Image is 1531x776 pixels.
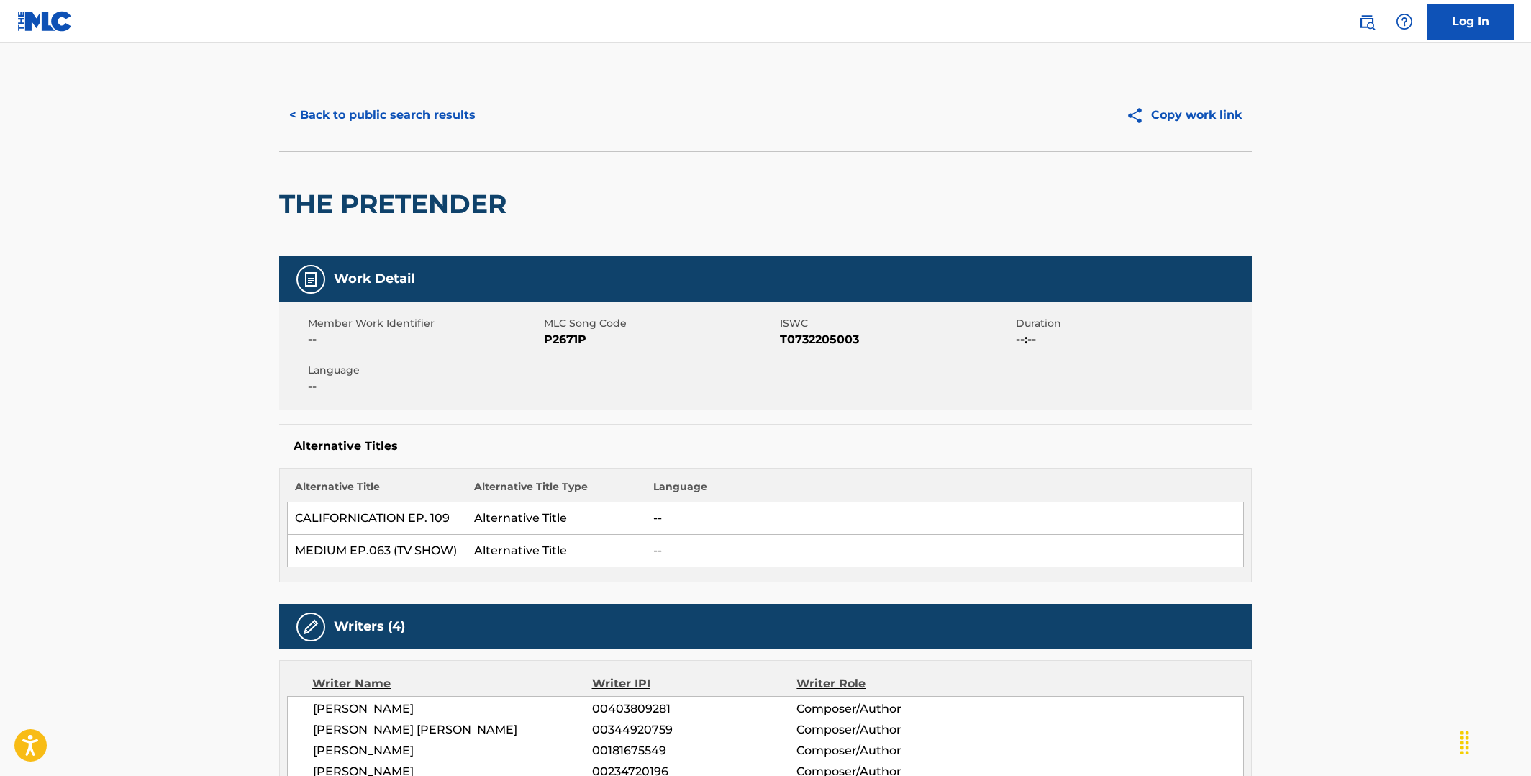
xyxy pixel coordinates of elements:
span: [PERSON_NAME] [PERSON_NAME] [313,721,592,739]
span: -- [308,378,540,395]
button: < Back to public search results [279,97,486,133]
h2: THE PRETENDER [279,188,514,220]
img: Copy work link [1126,107,1151,125]
span: [PERSON_NAME] [313,742,592,759]
span: Composer/Author [796,721,983,739]
img: help [1396,13,1413,30]
span: MLC Song Code [544,316,776,331]
div: Drag [1453,721,1476,764]
td: -- [646,535,1244,567]
div: Writer Name [312,675,592,692]
span: Duration [1016,316,1248,331]
div: Writer Role [796,675,983,692]
td: Alternative Title [467,535,646,567]
img: Work Detail [302,271,319,288]
span: 00403809281 [592,700,796,718]
th: Alternative Title Type [467,479,646,502]
span: Language [308,363,540,378]
a: Log In [1427,4,1514,40]
td: MEDIUM EP.063 (TV SHOW) [288,535,467,567]
div: Help [1390,7,1419,36]
td: -- [646,502,1244,535]
img: search [1358,13,1376,30]
span: ISWC [780,316,1012,331]
span: --:-- [1016,331,1248,348]
th: Alternative Title [288,479,467,502]
img: MLC Logo [17,11,73,32]
span: Member Work Identifier [308,316,540,331]
span: 00344920759 [592,721,796,739]
span: P2671P [544,331,776,348]
span: Composer/Author [796,700,983,718]
td: CALIFORNICATION EP. 109 [288,502,467,535]
span: T0732205003 [780,331,1012,348]
h5: Alternative Titles [294,439,1237,454]
span: -- [308,331,540,348]
span: [PERSON_NAME] [313,700,592,718]
div: Writer IPI [592,675,797,692]
td: Alternative Title [467,502,646,535]
iframe: Chat Widget [1459,707,1531,776]
a: Public Search [1353,7,1381,36]
h5: Work Detail [334,271,414,287]
img: Writers [302,618,319,636]
span: Composer/Author [796,742,983,759]
button: Copy work link [1116,97,1252,133]
h5: Writers (4) [334,618,405,635]
th: Language [646,479,1244,502]
span: 00181675549 [592,742,796,759]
